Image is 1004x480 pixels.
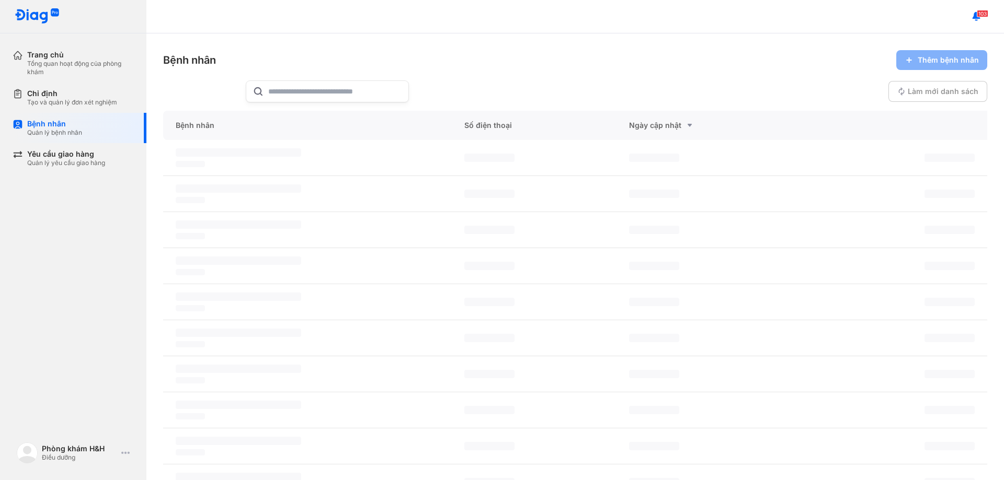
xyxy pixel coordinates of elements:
[918,55,979,65] span: Thêm bệnh nhân
[176,437,301,445] span: ‌
[629,370,679,378] span: ‌
[176,269,205,275] span: ‌
[977,10,988,17] span: 103
[464,442,515,450] span: ‌
[163,111,452,140] div: Bệnh nhân
[176,220,301,229] span: ‌
[925,442,975,450] span: ‌
[629,119,769,132] div: Ngày cập nhật
[17,442,38,463] img: logo
[176,233,205,239] span: ‌
[176,148,301,157] span: ‌
[464,190,515,198] span: ‌
[27,50,134,60] div: Trang chủ
[896,50,987,70] button: Thêm bệnh nhân
[464,370,515,378] span: ‌
[176,161,205,167] span: ‌
[27,60,134,76] div: Tổng quan hoạt động của phòng khám
[629,334,679,342] span: ‌
[464,298,515,306] span: ‌
[629,406,679,414] span: ‌
[42,453,117,462] div: Điều dưỡng
[27,128,82,137] div: Quản lý bệnh nhân
[176,413,205,419] span: ‌
[163,53,216,67] div: Bệnh nhân
[176,329,301,337] span: ‌
[176,305,205,311] span: ‌
[464,406,515,414] span: ‌
[629,262,679,270] span: ‌
[908,87,978,96] span: Làm mới danh sách
[27,98,117,107] div: Tạo và quản lý đơn xét nghiệm
[925,334,975,342] span: ‌
[176,256,301,265] span: ‌
[925,154,975,162] span: ‌
[888,81,987,102] button: Làm mới danh sách
[176,449,205,455] span: ‌
[27,119,82,128] div: Bệnh nhân
[925,298,975,306] span: ‌
[464,334,515,342] span: ‌
[176,377,205,383] span: ‌
[176,292,301,301] span: ‌
[629,298,679,306] span: ‌
[176,197,205,203] span: ‌
[27,149,105,159] div: Yêu cầu giao hàng
[176,184,301,193] span: ‌
[452,111,617,140] div: Số điện thoại
[629,442,679,450] span: ‌
[925,262,975,270] span: ‌
[176,365,301,373] span: ‌
[629,190,679,198] span: ‌
[629,154,679,162] span: ‌
[176,341,205,347] span: ‌
[925,226,975,234] span: ‌
[42,444,117,453] div: Phòng khám H&H
[464,226,515,234] span: ‌
[27,89,117,98] div: Chỉ định
[176,401,301,409] span: ‌
[464,262,515,270] span: ‌
[925,190,975,198] span: ‌
[464,154,515,162] span: ‌
[629,226,679,234] span: ‌
[925,406,975,414] span: ‌
[925,370,975,378] span: ‌
[27,159,105,167] div: Quản lý yêu cầu giao hàng
[15,8,60,25] img: logo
